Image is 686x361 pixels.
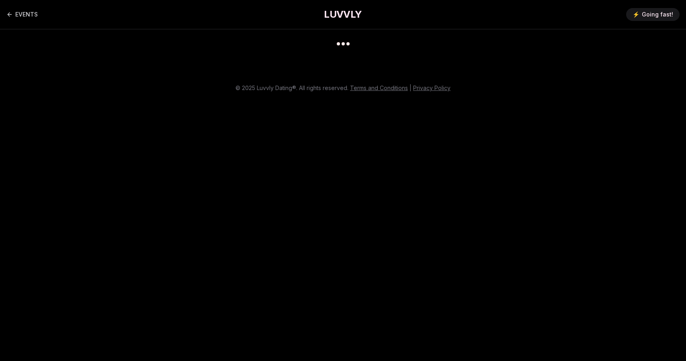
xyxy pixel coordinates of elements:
a: Terms and Conditions [350,84,408,91]
span: | [410,84,412,91]
a: LUVVLY [324,8,362,21]
a: Privacy Policy [413,84,451,91]
a: Back to events [6,6,38,23]
span: ⚡️ [633,10,639,18]
span: Going fast! [642,10,673,18]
